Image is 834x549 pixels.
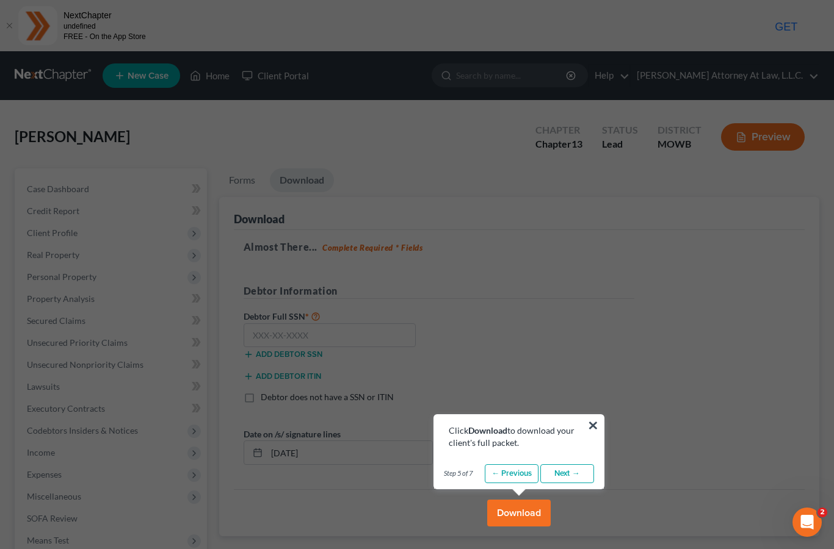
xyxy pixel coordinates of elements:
div: Click to download your client's full packet. [449,425,589,449]
span: 2 [818,508,827,517]
b: Download [468,425,507,436]
a: ← Previous [485,464,538,484]
span: Step 5 of 7 [444,468,473,478]
a: Next → [540,464,594,484]
iframe: Intercom live chat [792,508,822,537]
button: Download [487,500,551,526]
button: × [587,415,599,435]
